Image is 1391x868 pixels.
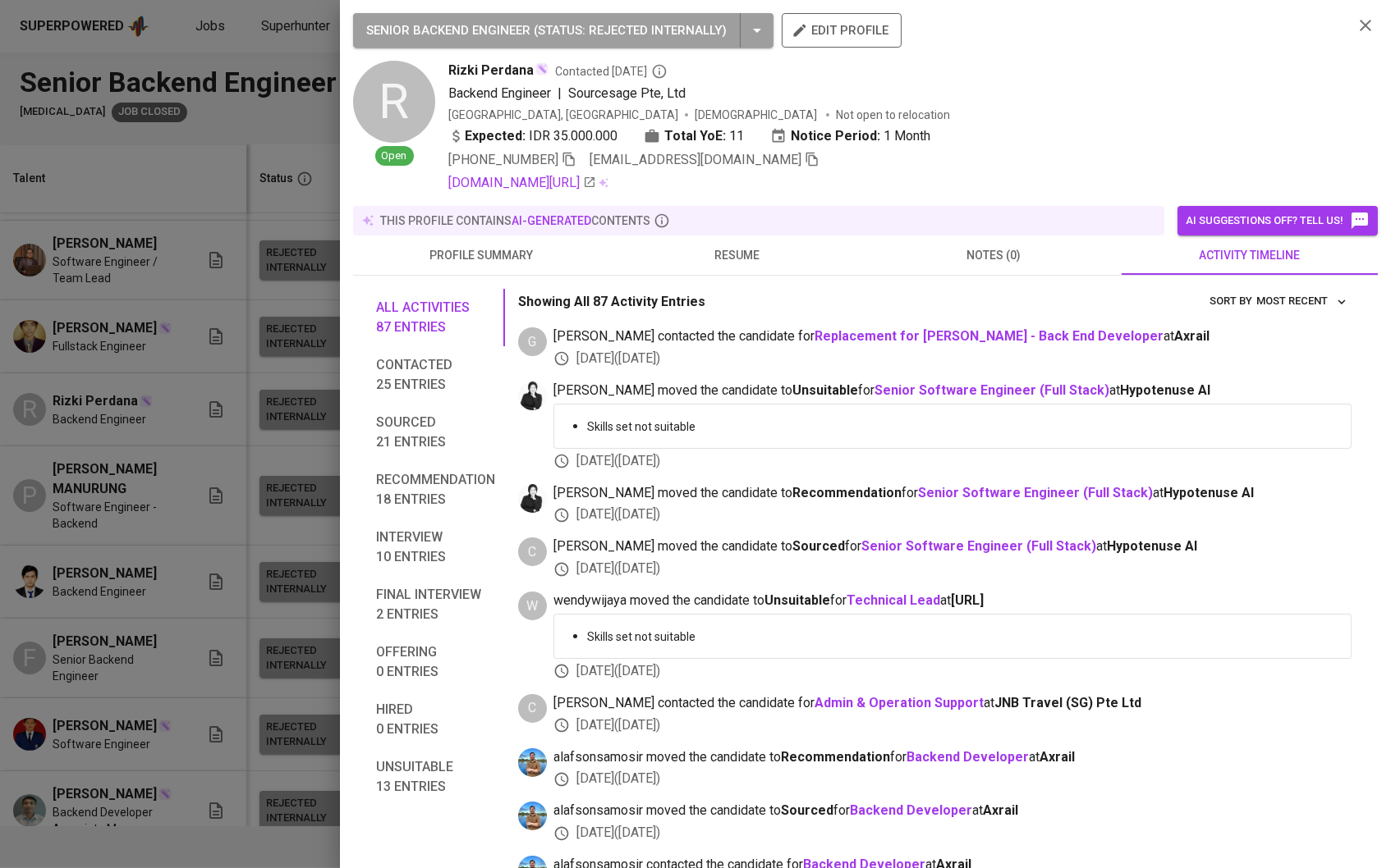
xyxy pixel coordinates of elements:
a: Senior Software Engineer (Full Stack) [875,382,1109,398]
span: Backend Engineer [448,85,551,101]
b: Unsuitable [764,592,830,608]
p: this profile contains contents [380,212,650,229]
span: resume [619,245,856,266]
span: [PERSON_NAME] contacted the candidate for at [553,694,1352,713]
img: alafson@glints.com [518,802,547,830]
b: Notice Period: [791,126,880,146]
span: [DEMOGRAPHIC_DATA] [695,107,819,123]
div: [DATE] ( [DATE] ) [553,770,1352,788]
button: edit profile [782,13,902,48]
span: profile summary [363,245,599,266]
span: SENIOR BACKEND ENGINEER [366,23,530,38]
img: alafson@glints.com [518,748,547,777]
span: alafsonsamosir moved the candidate to for at [553,748,1352,767]
span: Contacted 25 entries [376,355,495,395]
span: All activities 87 entries [376,298,495,337]
button: AI suggestions off? Tell us! [1178,206,1378,235]
b: Sourced [792,538,845,554]
span: 11 [729,126,744,146]
div: [GEOGRAPHIC_DATA], [GEOGRAPHIC_DATA] [448,107,678,123]
p: Skills set not suitable [587,418,1338,435]
span: Hired 0 entries [376,700,495,739]
div: [DATE] ( [DATE] ) [553,716,1352,735]
a: edit profile [782,23,902,36]
span: Hypotenuse AI [1107,538,1197,554]
span: Contacted [DATE] [555,63,668,80]
div: IDR 35.000.000 [448,126,617,146]
span: Open [375,148,414,164]
div: C [518,537,547,566]
b: Sourced [781,802,833,818]
span: Offering 0 entries [376,642,495,682]
span: Axrail [1040,749,1075,765]
a: Senior Software Engineer (Full Stack) [918,485,1153,500]
div: R [353,61,435,143]
img: magic_wand.svg [535,62,549,75]
span: | [558,84,562,103]
span: Hypotenuse AI [1164,485,1254,500]
span: ( STATUS : Rejected Internally ) [534,23,727,38]
a: Replacement for [PERSON_NAME] - Back End Developer [815,328,1164,344]
span: [EMAIL_ADDRESS][DOMAIN_NAME] [590,152,801,167]
span: wendywijaya moved the candidate to for at [553,592,1352,610]
div: [DATE] ( [DATE] ) [553,505,1352,524]
div: [DATE] ( [DATE] ) [553,349,1352,368]
b: Recommendation [781,749,890,765]
p: Skills set not suitable [587,628,1338,645]
div: [DATE] ( [DATE] ) [553,662,1352,681]
div: G [518,327,547,356]
span: alafsonsamosir moved the candidate to for at [553,802,1352,820]
button: sort by [1252,289,1352,314]
a: Backend Developer [850,802,972,818]
div: [DATE] ( [DATE] ) [553,560,1352,578]
span: [PERSON_NAME] moved the candidate to for at [553,537,1352,556]
span: Recommendation 18 entries [376,470,495,509]
b: Total YoE: [664,126,726,146]
a: Backend Developer [907,749,1029,765]
span: [PERSON_NAME] contacted the candidate for at [553,327,1352,346]
a: Technical Lead [847,592,940,608]
img: medwi@glints.com [518,484,547,513]
svg: By Batam recruiter [651,63,668,80]
span: Hypotenuse AI [1120,382,1210,398]
div: W [518,592,547,620]
div: 1 Month [770,126,930,146]
span: sort by [1210,295,1252,307]
span: Axrail [1174,328,1210,344]
span: Rizki Perdana [448,61,534,80]
span: Unsuitable 13 entries [376,757,495,797]
span: edit profile [795,20,888,41]
a: Senior Software Engineer (Full Stack) [861,538,1096,554]
span: Interview 10 entries [376,528,495,567]
p: Showing All 87 Activity Entries [518,292,705,312]
a: [DOMAIN_NAME][URL] [448,173,596,193]
span: Final interview 2 entries [376,585,495,624]
b: Expected: [465,126,526,146]
span: AI suggestions off? Tell us! [1186,211,1370,231]
span: JNB Travel (SG) Pte Ltd [994,695,1141,710]
div: [DATE] ( [DATE] ) [553,824,1352,843]
div: C [518,694,547,723]
span: AI-generated [512,214,591,227]
span: notes (0) [875,245,1112,266]
span: Sourcesage Pte, Ltd [568,85,686,101]
span: [PERSON_NAME] moved the candidate to for at [553,484,1352,503]
span: [PHONE_NUMBER] [448,152,558,167]
b: Recommendation [792,485,902,500]
span: Most Recent [1256,292,1347,311]
div: [DATE] ( [DATE] ) [553,452,1352,471]
span: [URL] [951,592,984,608]
p: Not open to relocation [836,107,950,123]
span: activity timeline [1132,245,1368,266]
span: Sourced 21 entries [376,413,495,452]
a: Admin & Operation Support [815,695,984,710]
b: Unsuitable [792,382,858,398]
span: Axrail [983,802,1018,818]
